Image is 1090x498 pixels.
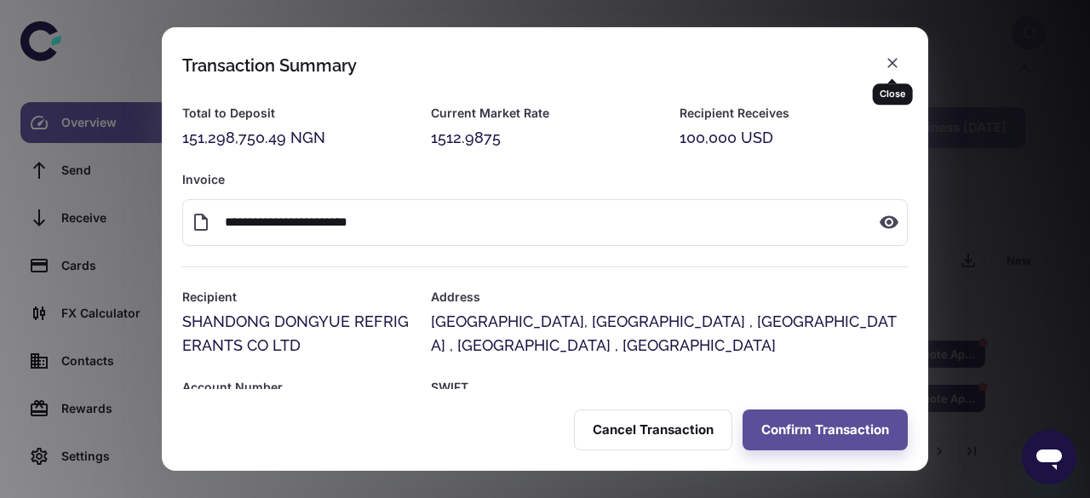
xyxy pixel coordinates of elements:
[431,288,908,306] h6: Address
[182,288,410,306] h6: Recipient
[680,126,908,150] div: 100,000 USD
[182,310,410,358] div: SHANDONG DONGYUE REFRIGERANTS CO LTD
[182,55,357,76] div: Transaction Summary
[743,409,908,450] button: Confirm Transaction
[182,104,410,123] h6: Total to Deposit
[873,83,913,105] div: Close
[431,104,659,123] h6: Current Market Rate
[431,126,659,150] div: 1512.9875
[431,378,908,397] h6: SWIFT
[574,409,732,450] button: Cancel Transaction
[182,378,410,397] h6: Account Number
[182,126,410,150] div: 151,298,750.49 NGN
[1022,430,1076,484] iframe: Button to launch messaging window
[431,310,908,358] div: [GEOGRAPHIC_DATA], [GEOGRAPHIC_DATA] , [GEOGRAPHIC_DATA] , [GEOGRAPHIC_DATA] , [GEOGRAPHIC_DATA]
[680,104,908,123] h6: Recipient Receives
[182,170,908,189] h6: Invoice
